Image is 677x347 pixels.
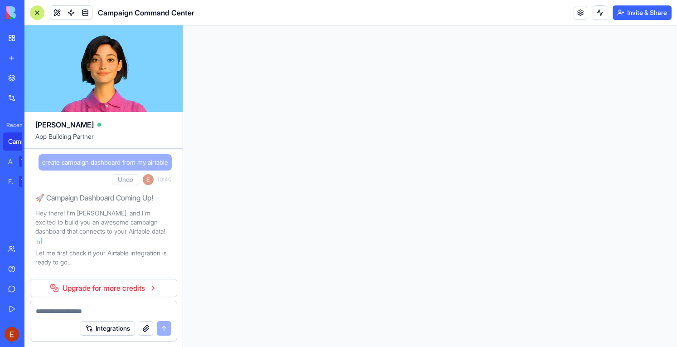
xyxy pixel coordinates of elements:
div: TRY [19,176,34,187]
a: Campaign Command Center [3,132,39,151]
span: 10:40 [157,176,172,183]
div: AI Logo Generator [8,157,13,166]
p: Let me first check if your Airtable integration is ready to go... [35,249,172,267]
a: Upgrade for more credits [30,279,177,297]
div: Campaign Command Center [8,137,34,146]
a: AI Logo GeneratorTRY [3,152,39,171]
div: TRY [19,156,34,167]
button: Integrations [81,321,135,336]
p: Hey there! I'm [PERSON_NAME], and I'm excited to build you an awesome campaign dashboard that con... [35,209,172,245]
h2: 🚀 Campaign Dashboard Coming Up! [35,192,172,203]
span: Recent [3,122,22,129]
span: Campaign Command Center [98,7,194,18]
span: create campaign dashboard from my airtable [42,158,168,167]
button: Undo [112,174,139,185]
img: ACg8ocKFnJdMgNeqYT7_RCcLMN4YxrlIs1LBNMQb0qm9Kx_HdWhjfg=s96-c [143,174,154,185]
span: App Building Partner [35,132,172,148]
img: ACg8ocKFnJdMgNeqYT7_RCcLMN4YxrlIs1LBNMQb0qm9Kx_HdWhjfg=s96-c [5,327,19,342]
button: Invite & Share [613,5,672,20]
span: [PERSON_NAME] [35,119,94,130]
a: Feedback FormTRY [3,172,39,191]
img: logo [6,6,63,19]
div: Feedback Form [8,177,13,186]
